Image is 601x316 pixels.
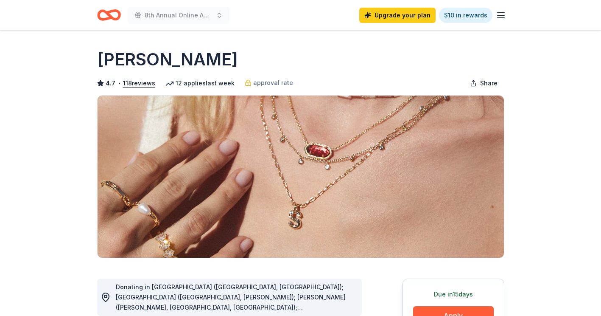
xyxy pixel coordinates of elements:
[97,48,238,71] h1: [PERSON_NAME]
[463,75,504,92] button: Share
[413,289,494,299] div: Due in 15 days
[145,10,212,20] span: 8th Annual Online Auction
[480,78,498,88] span: Share
[128,7,229,24] button: 8th Annual Online Auction
[253,78,293,88] span: approval rate
[359,8,436,23] a: Upgrade your plan
[123,78,155,88] button: 118reviews
[245,78,293,88] a: approval rate
[439,8,492,23] a: $10 in rewards
[98,96,504,258] img: Image for Kendra Scott
[165,78,235,88] div: 12 applies last week
[97,5,121,25] a: Home
[117,80,120,87] span: •
[106,78,115,88] span: 4.7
